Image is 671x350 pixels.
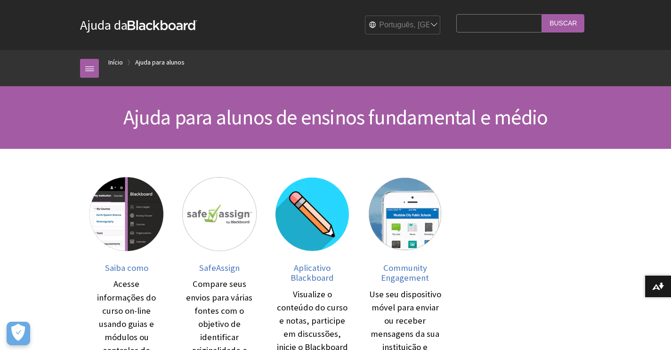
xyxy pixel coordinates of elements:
button: Abrir preferências [7,322,30,345]
a: Início [108,57,123,68]
img: Community Engagement [368,177,442,251]
img: Aplicativo Blackboard [275,177,349,251]
span: Community Engagement [381,262,429,284]
span: Aplicativo Blackboard [291,262,334,284]
a: Ajuda para alunos [135,57,185,68]
a: Ajuda daBlackboard [80,16,197,33]
strong: Blackboard [128,20,197,30]
input: Buscar [542,14,584,33]
span: Saiba como [105,262,148,273]
select: Site Language Selector [365,16,441,35]
img: Saiba como [89,177,163,251]
span: Ajuda para alunos de ensinos fundamental e médio [123,104,548,130]
img: SafeAssign [182,177,256,251]
span: SafeAssign [199,262,240,273]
